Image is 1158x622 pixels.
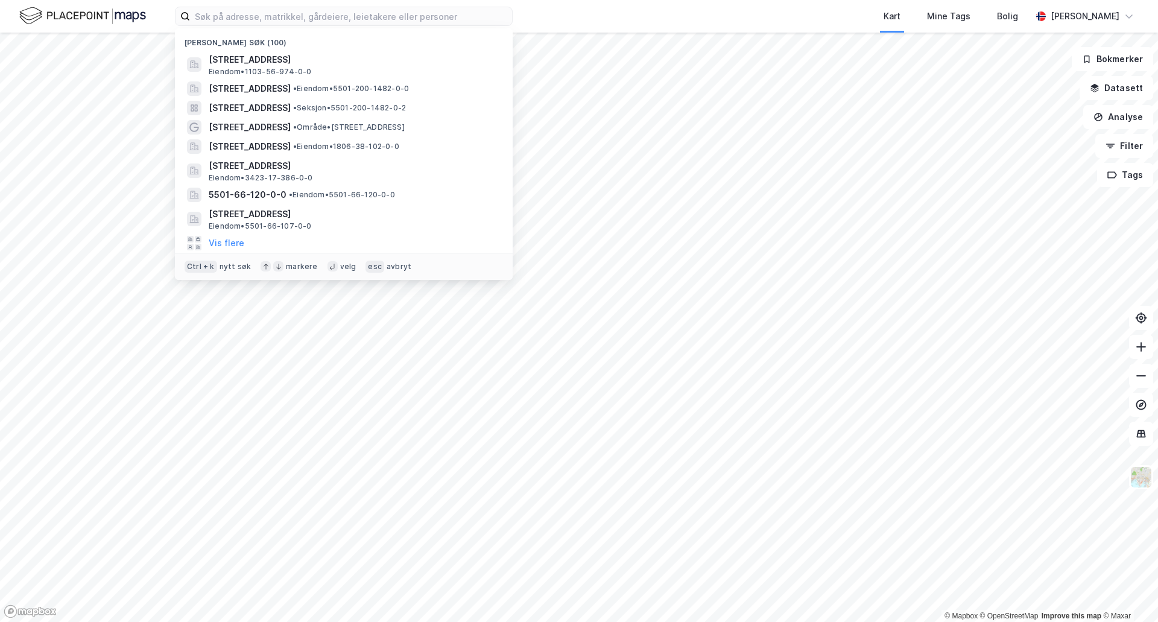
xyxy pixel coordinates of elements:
[293,142,297,151] span: •
[293,84,297,93] span: •
[209,67,312,77] span: Eiendom • 1103-56-974-0-0
[293,122,297,132] span: •
[293,84,409,94] span: Eiendom • 5501-200-1482-0-0
[4,605,57,618] a: Mapbox homepage
[220,262,252,271] div: nytt søk
[1080,76,1153,100] button: Datasett
[884,9,900,24] div: Kart
[1095,134,1153,158] button: Filter
[944,612,978,620] a: Mapbox
[209,173,313,183] span: Eiendom • 3423-17-386-0-0
[209,188,286,202] span: 5501-66-120-0-0
[997,9,1018,24] div: Bolig
[1130,466,1153,489] img: Z
[1098,564,1158,622] iframe: Chat Widget
[340,262,356,271] div: velg
[1051,9,1119,24] div: [PERSON_NAME]
[209,159,498,173] span: [STREET_ADDRESS]
[927,9,970,24] div: Mine Tags
[209,52,498,67] span: [STREET_ADDRESS]
[209,120,291,135] span: [STREET_ADDRESS]
[365,261,384,273] div: esc
[1042,612,1101,620] a: Improve this map
[209,101,291,115] span: [STREET_ADDRESS]
[209,139,291,154] span: [STREET_ADDRESS]
[19,5,146,27] img: logo.f888ab2527a4732fd821a326f86c7f29.svg
[209,81,291,96] span: [STREET_ADDRESS]
[209,207,498,221] span: [STREET_ADDRESS]
[293,103,406,113] span: Seksjon • 5501-200-1482-0-2
[293,142,399,151] span: Eiendom • 1806-38-102-0-0
[980,612,1039,620] a: OpenStreetMap
[209,221,312,231] span: Eiendom • 5501-66-107-0-0
[1072,47,1153,71] button: Bokmerker
[289,190,293,199] span: •
[293,103,297,112] span: •
[209,236,244,250] button: Vis flere
[175,28,513,50] div: [PERSON_NAME] søk (100)
[293,122,405,132] span: Område • [STREET_ADDRESS]
[387,262,411,271] div: avbryt
[190,7,512,25] input: Søk på adresse, matrikkel, gårdeiere, leietakere eller personer
[185,261,217,273] div: Ctrl + k
[289,190,395,200] span: Eiendom • 5501-66-120-0-0
[286,262,317,271] div: markere
[1083,105,1153,129] button: Analyse
[1097,163,1153,187] button: Tags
